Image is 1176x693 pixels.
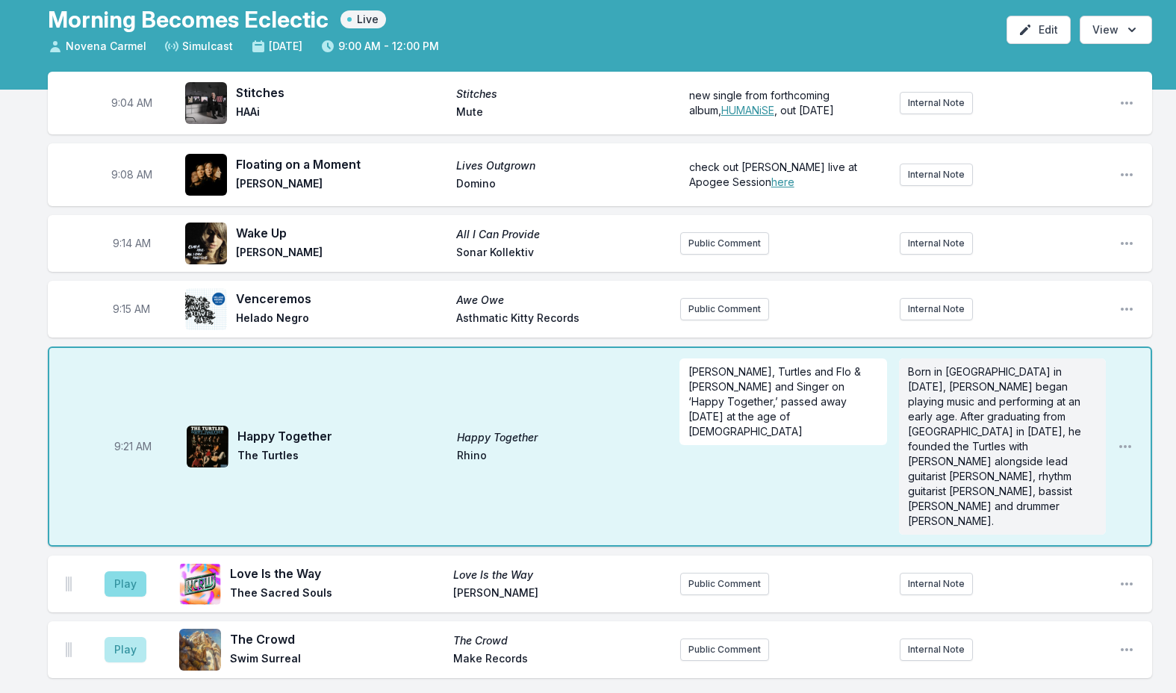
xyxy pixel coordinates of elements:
[774,104,834,116] span: , out [DATE]
[251,39,302,54] span: [DATE]
[456,311,668,329] span: Asthmatic Kitty Records
[689,89,833,116] span: new single from forthcoming album,
[680,298,769,320] button: Public Comment
[230,630,444,648] span: The Crowd
[908,365,1084,527] span: Born in [GEOGRAPHIC_DATA] in [DATE], [PERSON_NAME] began playing music and performing at an early...
[230,565,444,582] span: Love Is the Way
[900,573,973,595] button: Internal Note
[237,448,448,466] span: The Turtles
[66,577,72,591] img: Drag Handle
[1007,16,1071,44] button: Edit
[1119,167,1134,182] button: Open playlist item options
[114,439,152,454] span: Timestamp
[900,92,973,114] button: Internal Note
[236,245,447,263] span: [PERSON_NAME]
[453,633,668,648] span: The Crowd
[1119,302,1134,317] button: Open playlist item options
[48,6,329,33] h1: Morning Becomes Eclectic
[900,164,973,186] button: Internal Note
[456,87,668,102] span: Stitches
[1118,439,1133,454] button: Open playlist item options
[185,223,227,264] img: All I Can Provide
[453,651,668,669] span: Make Records
[48,39,146,54] span: Novena Carmel
[179,629,221,671] img: The Crowd
[111,96,152,111] span: Timestamp
[453,585,668,603] span: [PERSON_NAME]
[236,84,447,102] span: Stitches
[185,82,227,124] img: Stitches
[456,105,668,122] span: Mute
[340,10,386,28] span: Live
[185,154,227,196] img: Lives Outgrown
[456,245,668,263] span: Sonar Kollektiv
[236,311,447,329] span: Helado Negro
[236,290,447,308] span: Venceremos
[680,638,769,661] button: Public Comment
[230,651,444,669] span: Swim Surreal
[236,224,447,242] span: Wake Up
[105,637,146,662] button: Play
[689,161,860,188] span: check out [PERSON_NAME] live at Apogee Session
[1119,236,1134,251] button: Open playlist item options
[113,302,150,317] span: Timestamp
[900,232,973,255] button: Internal Note
[456,158,668,173] span: Lives Outgrown
[236,155,447,173] span: Floating on a Moment
[230,585,444,603] span: Thee Sacred Souls
[236,105,447,122] span: HAAi
[111,167,152,182] span: Timestamp
[1119,642,1134,657] button: Open playlist item options
[105,571,146,597] button: Play
[900,638,973,661] button: Internal Note
[320,39,439,54] span: 9:00 AM - 12:00 PM
[456,227,668,242] span: All I Can Provide
[688,365,864,438] span: [PERSON_NAME], Turtles and Flo & [PERSON_NAME] and Singer on ‘Happy Together,’ passed away [DATE]...
[453,568,668,582] span: Love Is the Way
[721,104,774,116] a: HUMANiSE
[66,642,72,657] img: Drag Handle
[187,426,228,467] img: Happy Together
[113,236,151,251] span: Timestamp
[236,176,447,194] span: [PERSON_NAME]
[179,563,221,605] img: Love Is the Way
[456,293,668,308] span: Awe Owe
[1119,577,1134,591] button: Open playlist item options
[237,427,448,445] span: Happy Together
[457,448,668,466] span: Rhino
[457,430,668,445] span: Happy Together
[771,175,794,188] a: here
[680,573,769,595] button: Public Comment
[900,298,973,320] button: Internal Note
[456,176,668,194] span: Domino
[680,232,769,255] button: Public Comment
[1119,96,1134,111] button: Open playlist item options
[164,39,233,54] span: Simulcast
[1080,16,1152,44] button: Open options
[185,288,227,330] img: Awe Owe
